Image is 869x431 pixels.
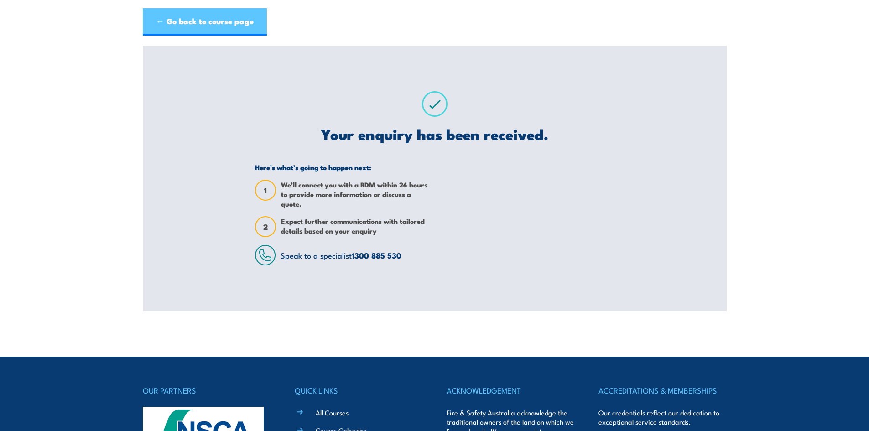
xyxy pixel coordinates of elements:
span: Expect further communications with tailored details based on your enquiry [281,216,428,237]
a: ← Go back to course page [143,8,267,36]
span: 1 [256,186,275,195]
span: We’ll connect you with a BDM within 24 hours to provide more information or discuss a quote. [281,180,428,208]
h2: Your enquiry has been received. [255,127,614,140]
h4: OUR PARTNERS [143,384,271,397]
span: Speak to a specialist [281,249,401,261]
a: 1300 885 530 [352,249,401,261]
span: 2 [256,222,275,232]
h4: QUICK LINKS [295,384,422,397]
h5: Here’s what’s going to happen next: [255,163,428,171]
p: Our credentials reflect our dedication to exceptional service standards. [598,408,726,426]
a: All Courses [316,408,349,417]
h4: ACCREDITATIONS & MEMBERSHIPS [598,384,726,397]
h4: ACKNOWLEDGEMENT [447,384,574,397]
